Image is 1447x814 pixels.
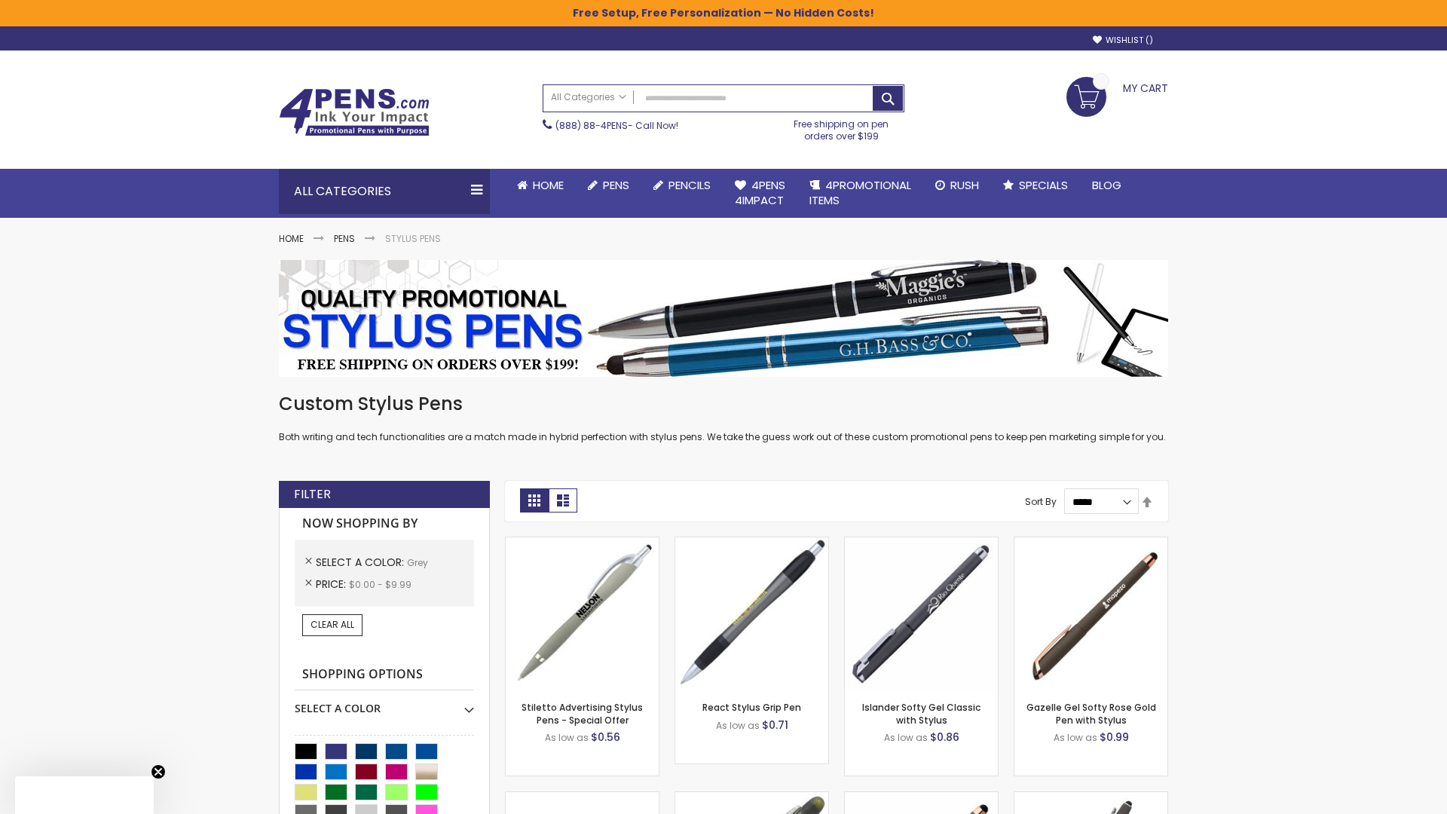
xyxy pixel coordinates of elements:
span: Select A Color [316,555,407,570]
span: 4Pens 4impact [735,177,785,208]
a: Pencils [641,169,723,202]
strong: Filter [294,486,331,503]
a: Specials [991,169,1080,202]
span: As low as [1054,731,1097,744]
a: Souvenir® Jalan Highlighter Stylus Pen Combo-Grey [675,791,828,804]
div: Free shipping on pen orders over $199 [779,112,905,142]
img: React Stylus Grip Pen-Grey [675,537,828,690]
span: - Call Now! [555,119,678,132]
a: Blog [1080,169,1133,202]
a: Pens [334,232,355,245]
div: Close teaser [15,776,154,814]
a: Clear All [302,614,363,635]
span: Pens [603,177,629,193]
strong: Shopping Options [295,659,474,691]
a: React Stylus Grip Pen-Grey [675,537,828,549]
span: $0.86 [930,730,959,745]
a: All Categories [543,85,634,110]
a: Islander Softy Gel Classic with Stylus [862,701,980,726]
span: $0.56 [591,730,620,745]
span: All Categories [551,91,626,103]
span: $0.00 - $9.99 [349,578,411,591]
img: Gazelle Gel Softy Rose Gold Pen with Stylus-Grey [1014,537,1167,690]
a: Islander Softy Rose Gold Gel Pen with Stylus-Grey [845,791,998,804]
label: Sort By [1025,495,1057,508]
span: Grey [407,556,428,569]
strong: Now Shopping by [295,508,474,540]
a: Wishlist [1093,35,1153,46]
a: Stiletto Advertising Stylus Pens-Grey [506,537,659,549]
strong: Stylus Pens [385,232,441,245]
a: 4Pens4impact [723,169,797,218]
span: Blog [1092,177,1121,193]
button: Close teaser [151,764,166,779]
span: Specials [1019,177,1068,193]
span: Rush [950,177,979,193]
span: As low as [884,731,928,744]
img: Stylus Pens [279,260,1168,377]
img: Stiletto Advertising Stylus Pens-Grey [506,537,659,690]
span: Pencils [668,177,711,193]
img: Islander Softy Gel Classic with Stylus-Grey [845,537,998,690]
a: Islander Softy Gel Classic with Stylus-Grey [845,537,998,549]
span: $0.71 [762,718,788,733]
a: Home [505,169,576,202]
span: $0.99 [1100,730,1129,745]
a: Stiletto Advertising Stylus Pens - Special Offer [522,701,643,726]
a: Custom Soft Touch® Metal Pens with Stylus-Grey [1014,791,1167,804]
a: Rush [923,169,991,202]
span: Clear All [311,618,354,631]
a: Pens [576,169,641,202]
span: As low as [545,731,589,744]
div: Select A Color [295,690,474,716]
span: As low as [716,719,760,732]
div: All Categories [279,169,490,214]
img: 4Pens Custom Pens and Promotional Products [279,88,430,136]
a: 4PROMOTIONALITEMS [797,169,923,218]
span: Price [316,577,349,592]
strong: Grid [520,488,549,513]
a: Cyber Stylus 0.7mm Fine Point Gel Grip Pen-Grey [506,791,659,804]
a: Gazelle Gel Softy Rose Gold Pen with Stylus-Grey [1014,537,1167,549]
a: Gazelle Gel Softy Rose Gold Pen with Stylus [1026,701,1156,726]
a: React Stylus Grip Pen [702,701,801,714]
a: (888) 88-4PENS [555,119,628,132]
span: 4PROMOTIONAL ITEMS [809,177,911,208]
div: Both writing and tech functionalities are a match made in hybrid perfection with stylus pens. We ... [279,392,1168,444]
span: Home [533,177,564,193]
a: Home [279,232,304,245]
h1: Custom Stylus Pens [279,392,1168,416]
